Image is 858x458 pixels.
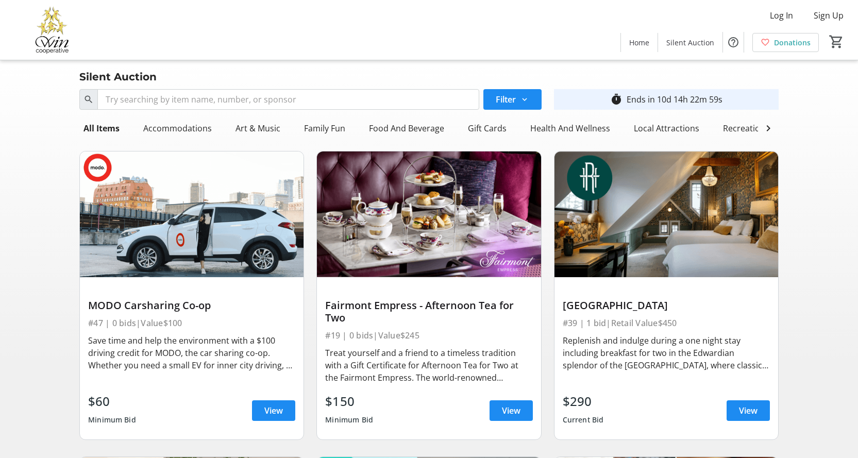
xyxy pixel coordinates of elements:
div: Current Bid [563,411,604,429]
div: Recreation [719,118,769,139]
button: Help [723,32,744,53]
div: #19 | 0 bids | Value $245 [325,328,532,343]
div: Health And Wellness [526,118,614,139]
img: Victoria Women In Need Community Cooperative's Logo [6,4,98,56]
button: Log In [762,7,801,24]
img: Rosemead House Hotel [554,151,778,277]
div: Gift Cards [464,118,511,139]
div: Ends in 10d 14h 22m 59s [627,93,722,106]
div: Minimum Bid [325,411,373,429]
button: Sign Up [805,7,852,24]
div: Fairmont Empress - Afternoon Tea for Two [325,299,532,324]
div: $150 [325,392,373,411]
a: Home [621,33,658,52]
div: Family Fun [300,118,349,139]
span: Filter [496,93,516,106]
input: Try searching by item name, number, or sponsor [97,89,479,110]
div: Food And Beverage [365,118,448,139]
div: Local Attractions [630,118,703,139]
div: Accommodations [139,118,216,139]
div: All Items [79,118,124,139]
span: View [739,404,758,417]
div: $290 [563,392,604,411]
span: Sign Up [814,9,844,22]
div: #39 | 1 bid | Retail Value $450 [563,316,770,330]
button: Filter [483,89,542,110]
mat-icon: timer_outline [610,93,623,106]
div: #47 | 0 bids | Value $100 [88,316,295,330]
div: Treat yourself and a friend to a timeless tradition with a Gift Certificate for Afternoon Tea for... [325,347,532,384]
img: Fairmont Empress - Afternoon Tea for Two [317,151,541,277]
button: Cart [827,32,846,51]
a: View [252,400,295,421]
a: Donations [752,33,819,52]
img: MODO Carsharing Co-op [80,151,304,277]
span: View [264,404,283,417]
a: View [727,400,770,421]
div: Silent Auction [73,69,163,85]
div: Replenish and indulge during a one night stay including breakfast for two in the Edwardian splend... [563,334,770,371]
a: Silent Auction [658,33,722,52]
span: Home [629,37,649,48]
a: View [490,400,533,421]
div: [GEOGRAPHIC_DATA] [563,299,770,312]
div: $60 [88,392,136,411]
div: Save time and help the environment with a $100 driving credit for MODO, the car sharing co-op. Wh... [88,334,295,371]
span: Silent Auction [666,37,714,48]
span: Log In [770,9,793,22]
div: Minimum Bid [88,411,136,429]
div: Art & Music [231,118,284,139]
span: View [502,404,520,417]
div: MODO Carsharing Co-op [88,299,295,312]
span: Donations [774,37,811,48]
